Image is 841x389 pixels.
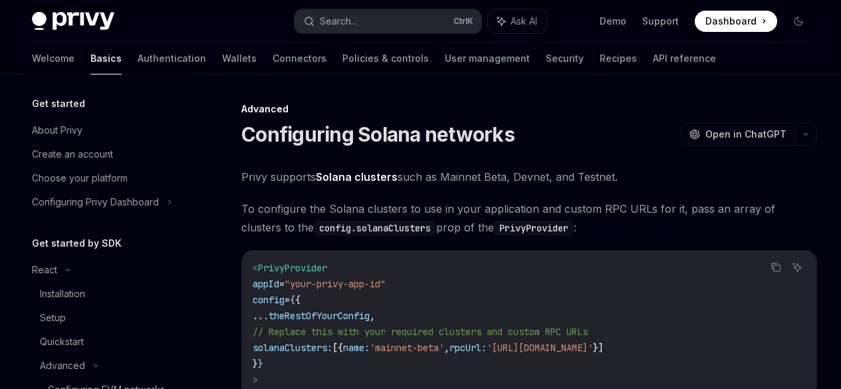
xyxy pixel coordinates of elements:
[241,199,817,237] span: To configure the Solana clusters to use in your application and custom RPC URLs for it, pass an a...
[32,122,82,138] div: About Privy
[32,235,122,251] h5: Get started by SDK
[488,9,546,33] button: Ask AI
[90,43,122,74] a: Basics
[653,43,716,74] a: API reference
[253,326,588,338] span: // Replace this with your required clusters and custom RPC URLs
[253,294,285,306] span: config
[21,142,191,166] a: Create an account
[40,286,85,302] div: Installation
[21,282,191,306] a: Installation
[40,358,85,374] div: Advanced
[445,43,530,74] a: User management
[370,310,375,322] span: ,
[681,123,794,146] button: Open in ChatGPT
[320,13,357,29] div: Search...
[695,11,777,32] a: Dashboard
[32,146,113,162] div: Create an account
[21,306,191,330] a: Setup
[343,342,370,354] span: name:
[444,342,449,354] span: ,
[511,15,537,28] span: Ask AI
[241,122,515,146] h1: Configuring Solana networks
[332,342,343,354] span: [{
[32,12,114,31] img: dark logo
[285,278,386,290] span: "your-privy-app-id"
[705,128,786,141] span: Open in ChatGPT
[32,43,74,74] a: Welcome
[32,194,159,210] div: Configuring Privy Dashboard
[767,259,784,276] button: Copy the contents from the code block
[295,9,481,33] button: Search...CtrlK
[241,168,817,186] span: Privy supports such as Mainnet Beta, Devnet, and Testnet.
[32,170,128,186] div: Choose your platform
[370,342,444,354] span: 'mainnet-beta'
[253,278,279,290] span: appId
[285,294,290,306] span: =
[600,15,626,28] a: Demo
[253,262,258,274] span: <
[546,43,584,74] a: Security
[642,15,679,28] a: Support
[487,342,593,354] span: '[URL][DOMAIN_NAME]'
[269,310,370,322] span: theRestOfYourConfig
[253,310,269,322] span: ...
[314,221,436,235] code: config.solanaClusters
[273,43,326,74] a: Connectors
[32,96,85,112] h5: Get started
[295,294,300,306] span: {
[279,278,285,290] span: =
[290,294,295,306] span: {
[453,16,473,27] span: Ctrl K
[21,118,191,142] a: About Privy
[593,342,604,354] span: }]
[449,342,487,354] span: rpcUrl:
[32,262,57,278] div: React
[705,15,757,28] span: Dashboard
[138,43,206,74] a: Authentication
[253,342,332,354] span: solanaClusters:
[258,262,327,274] span: PrivyProvider
[253,374,258,386] span: >
[21,330,191,354] a: Quickstart
[342,43,429,74] a: Policies & controls
[788,259,806,276] button: Ask AI
[258,358,263,370] span: }
[21,166,191,190] a: Choose your platform
[316,170,398,184] a: Solana clusters
[253,358,258,370] span: }
[241,102,817,116] div: Advanced
[788,11,809,32] button: Toggle dark mode
[600,43,637,74] a: Recipes
[494,221,574,235] code: PrivyProvider
[40,334,84,350] div: Quickstart
[222,43,257,74] a: Wallets
[40,310,66,326] div: Setup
